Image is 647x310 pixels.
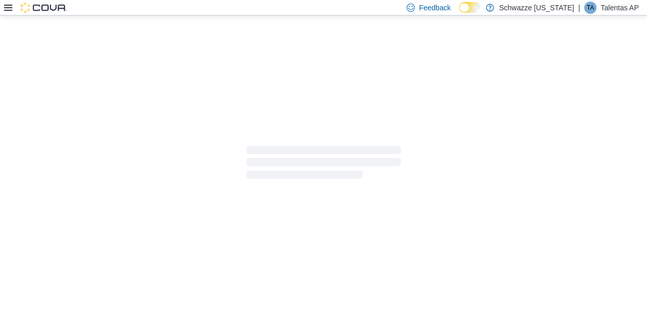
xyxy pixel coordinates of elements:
p: Schwazze [US_STATE] [499,2,574,14]
p: | [578,2,580,14]
img: Cova [21,3,67,13]
input: Dark Mode [459,2,481,13]
div: Talentas AP [584,2,597,14]
span: TA [587,2,594,14]
span: Loading [247,148,401,181]
p: Talentas AP [601,2,639,14]
span: Feedback [419,3,450,13]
